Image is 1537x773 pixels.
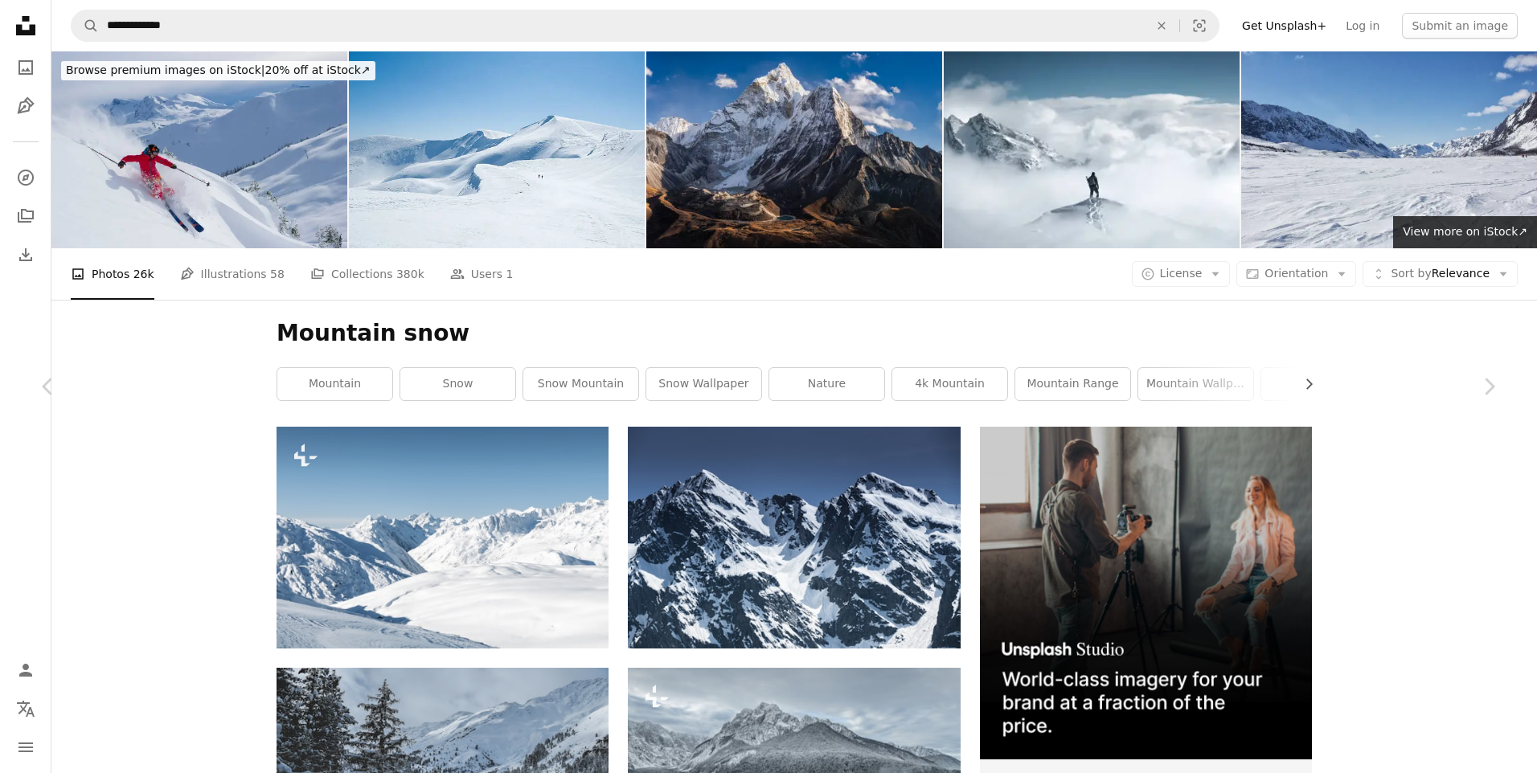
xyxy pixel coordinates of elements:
[270,265,285,283] span: 58
[646,51,942,248] img: 75MPix Panorama of beautiful Mount Ama Dablam in Himalayas, Nepal
[66,63,371,76] span: 20% off at iStock ↗
[180,248,285,300] a: Illustrations 58
[66,63,264,76] span: Browse premium images on iStock |
[769,368,884,400] a: nature
[1336,13,1389,39] a: Log in
[1403,225,1527,238] span: View more on iStock ↗
[10,162,42,194] a: Explore
[506,265,513,283] span: 1
[1015,368,1130,400] a: mountain range
[980,427,1312,759] img: file-1715651741414-859baba4300dimage
[1393,216,1537,248] a: View more on iStock↗
[1236,261,1356,287] button: Orientation
[277,427,609,648] img: a man riding skis on top of a snow covered slope
[450,248,514,300] a: Users 1
[10,90,42,122] a: Illustrations
[1391,266,1490,282] span: Relevance
[72,10,99,41] button: Search Unsplash
[277,319,1312,348] h1: Mountain snow
[1391,267,1431,280] span: Sort by
[10,731,42,763] button: Menu
[1441,309,1537,464] a: Next
[1241,51,1537,248] img: Norway in winter
[1138,368,1253,400] a: mountain wallpaper
[1180,10,1219,41] button: Visual search
[10,51,42,84] a: Photos
[1160,267,1203,280] span: License
[277,753,609,767] a: photo of tree and mountain coated with snow
[1294,368,1312,400] button: scroll list to the right
[1264,267,1328,280] span: Orientation
[1132,261,1231,287] button: License
[310,248,424,300] a: Collections 380k
[646,368,761,400] a: snow wallpaper
[1402,13,1518,39] button: Submit an image
[1261,368,1376,400] a: winter
[396,265,424,283] span: 380k
[51,51,385,90] a: Browse premium images on iStock|20% off at iStock↗
[628,427,960,648] img: landscape photography of white and black mountain
[10,693,42,725] button: Language
[277,530,609,544] a: a man riding skis on top of a snow covered slope
[10,200,42,232] a: Collections
[892,368,1007,400] a: 4k mountain
[944,51,1240,248] img: Mountain Hiker
[1363,261,1518,287] button: Sort byRelevance
[10,239,42,271] a: Download History
[71,10,1219,42] form: Find visuals sitewide
[1232,13,1336,39] a: Get Unsplash+
[51,51,347,248] img: Skier skis down slope through fresh powder snow
[1144,10,1179,41] button: Clear
[10,654,42,686] a: Log in / Sign up
[400,368,515,400] a: snow
[523,368,638,400] a: snow mountain
[277,368,392,400] a: mountain
[349,51,645,248] img: Mountains of snow
[628,530,960,544] a: landscape photography of white and black mountain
